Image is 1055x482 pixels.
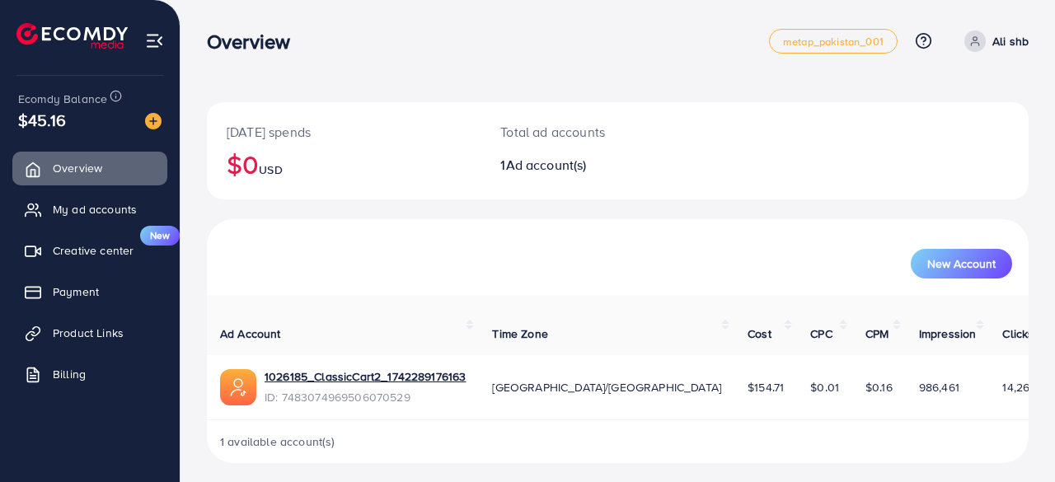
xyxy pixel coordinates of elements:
[12,234,167,267] a: Creative centerNew
[769,29,898,54] a: metap_pakistan_001
[12,152,167,185] a: Overview
[12,316,167,349] a: Product Links
[783,36,884,47] span: metap_pakistan_001
[18,91,107,107] span: Ecomdy Balance
[18,108,66,132] span: $45.16
[227,148,461,180] h2: $0
[259,161,282,178] span: USD
[810,325,832,342] span: CPC
[53,160,102,176] span: Overview
[12,193,167,226] a: My ad accounts
[927,258,996,269] span: New Account
[145,113,162,129] img: image
[810,379,839,395] span: $0.01
[53,366,86,382] span: Billing
[220,369,256,405] img: ic-ads-acc.e4c84228.svg
[220,433,335,450] span: 1 available account(s)
[865,325,889,342] span: CPM
[992,31,1029,51] p: Ali shb
[12,275,167,308] a: Payment
[12,358,167,391] a: Billing
[911,249,1012,278] button: New Account
[207,30,303,54] h3: Overview
[227,122,461,142] p: [DATE] spends
[919,379,959,395] span: 986,461
[1002,325,1034,342] span: Clicks
[500,157,666,173] h2: 1
[265,368,466,385] a: 1026185_ClassicCart2_1742289176163
[140,226,180,246] span: New
[53,201,137,218] span: My ad accounts
[492,325,547,342] span: Time Zone
[53,283,99,300] span: Payment
[748,325,771,342] span: Cost
[500,122,666,142] p: Total ad accounts
[748,379,784,395] span: $154.71
[53,242,134,259] span: Creative center
[16,23,128,49] img: logo
[53,325,124,341] span: Product Links
[506,156,587,174] span: Ad account(s)
[958,30,1029,52] a: Ali shb
[865,379,893,395] span: $0.16
[265,389,466,405] span: ID: 7483074969506070529
[919,325,977,342] span: Impression
[1002,379,1036,395] span: 14,269
[492,379,721,395] span: [GEOGRAPHIC_DATA]/[GEOGRAPHIC_DATA]
[145,31,164,50] img: menu
[220,325,281,342] span: Ad Account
